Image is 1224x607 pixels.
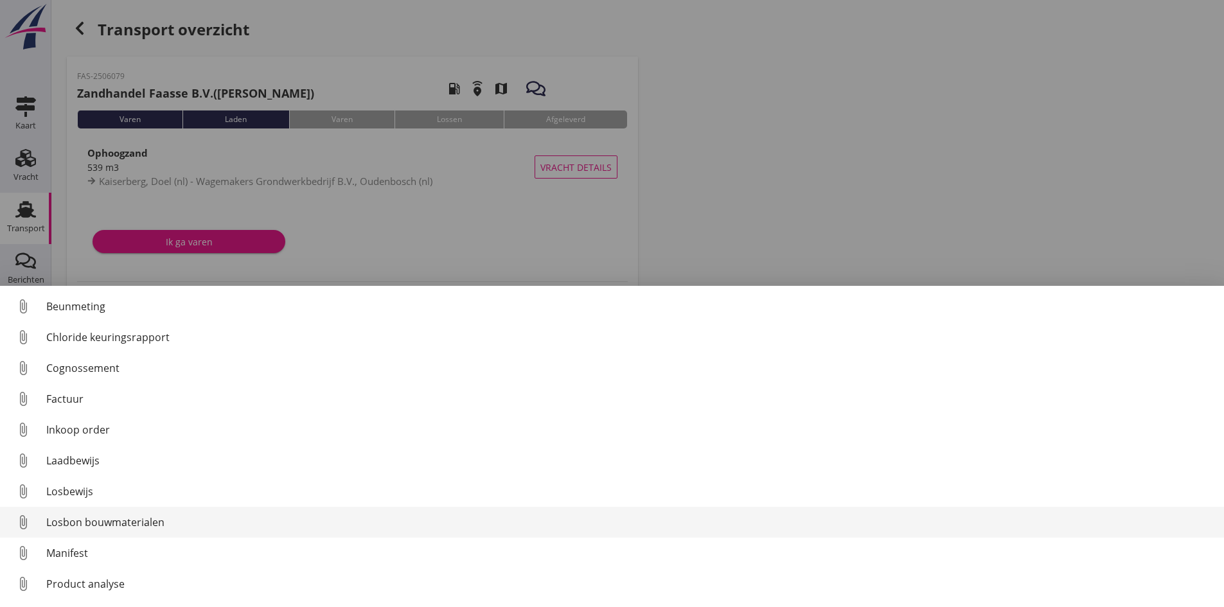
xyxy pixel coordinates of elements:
[13,512,33,532] i: attach_file
[13,543,33,563] i: attach_file
[46,484,1214,499] div: Losbewijs
[46,453,1214,468] div: Laadbewijs
[46,576,1214,592] div: Product analyse
[13,358,33,378] i: attach_file
[46,515,1214,530] div: Losbon bouwmaterialen
[13,389,33,409] i: attach_file
[13,327,33,347] i: attach_file
[13,574,33,594] i: attach_file
[13,450,33,471] i: attach_file
[13,296,33,317] i: attach_file
[13,481,33,502] i: attach_file
[46,422,1214,437] div: Inkoop order
[46,330,1214,345] div: Chloride keuringsrapport
[13,419,33,440] i: attach_file
[46,299,1214,314] div: Beunmeting
[46,545,1214,561] div: Manifest
[46,391,1214,407] div: Factuur
[46,360,1214,376] div: Cognossement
